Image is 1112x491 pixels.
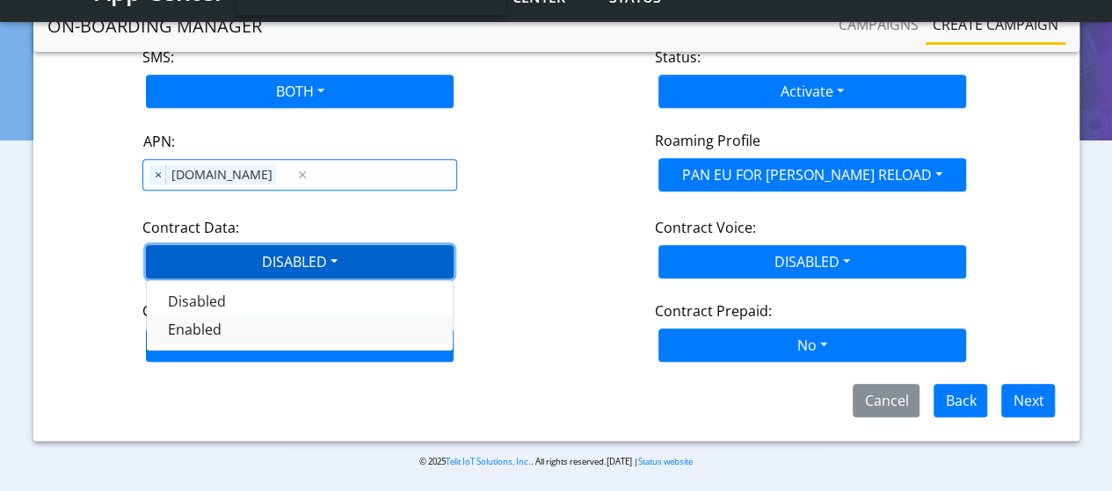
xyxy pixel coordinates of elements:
[142,47,174,68] label: SMS:
[142,300,236,321] label: Contract SMS:
[655,47,701,68] label: Status:
[142,131,174,152] label: APN:
[658,245,966,278] button: DISABLED
[149,164,166,185] span: ×
[832,7,926,42] a: Campaigns
[655,130,760,151] label: Roaming Profile
[142,217,239,238] label: Contract Data:
[291,455,821,468] p: © 2025 . All rights reserved.[DATE] |
[658,158,966,191] button: PAN EU FOR [PERSON_NAME] RELOAD
[146,75,454,108] button: BOTH
[146,245,454,278] button: DISABLED
[853,384,919,417] button: Cancel
[658,329,966,362] button: No
[926,7,1065,42] a: Create campaign
[446,456,531,467] a: Telit IoT Solutions, Inc.
[658,75,966,108] button: Activate
[655,217,756,238] label: Contract Voice:
[638,456,693,467] a: Status website
[146,279,454,351] div: ENABLED
[934,384,987,417] button: Back
[655,300,772,321] label: Contract Prepaid:
[1001,384,1055,417] button: Next
[295,164,310,185] span: Clear all
[47,9,262,44] a: On-Boarding Manager
[147,287,586,315] button: Disabled
[166,164,276,185] span: [DOMAIN_NAME]
[147,315,586,343] button: Enabled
